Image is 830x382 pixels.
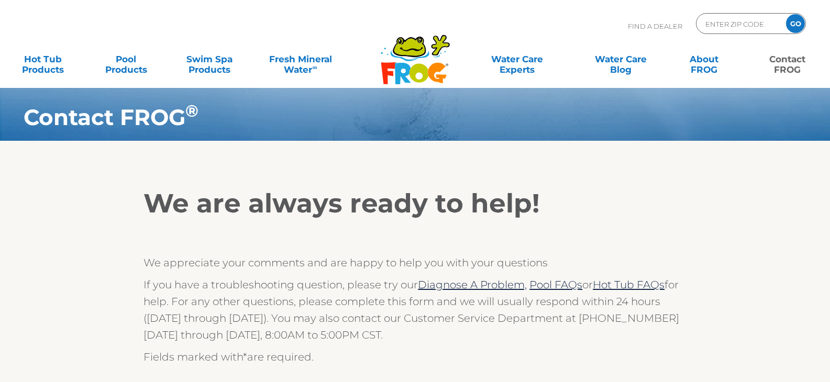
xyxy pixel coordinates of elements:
[177,49,242,70] a: Swim SpaProducts
[312,63,317,71] sup: ∞
[593,278,665,291] a: Hot Tub FAQs
[143,188,687,219] h2: We are always ready to help!
[755,49,820,70] a: ContactFROG
[628,13,682,39] p: Find A Dealer
[529,278,582,291] a: Pool FAQs
[418,278,527,291] a: Diagnose A Problem,
[24,105,741,130] h1: Contact FROG
[94,49,159,70] a: PoolProducts
[143,254,687,271] p: We appreciate your comments and are happy to help you with your questions
[671,49,736,70] a: AboutFROG
[143,276,687,343] p: If you have a troubleshooting question, please try our or for help. For any other questions, plea...
[260,49,341,70] a: Fresh MineralWater∞
[375,21,456,85] img: Frog Products Logo
[143,349,687,365] p: Fields marked with are required.
[185,101,198,121] sup: ®
[786,14,805,33] input: GO
[589,49,654,70] a: Water CareBlog
[10,49,75,70] a: Hot TubProducts
[464,49,570,70] a: Water CareExperts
